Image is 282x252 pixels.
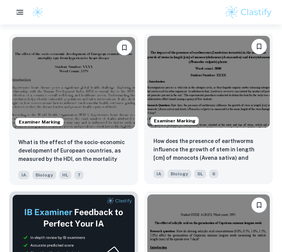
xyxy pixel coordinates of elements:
span: 6 [209,170,218,178]
span: SL [194,170,206,178]
span: Examiner Marking [151,117,198,124]
span: 7 [74,171,84,179]
img: Biology IA example thumbnail: What is the effect of the socio-economic [12,37,135,129]
a: Examiner MarkingPlease log in to bookmark exemplarsHow does the presence of earthworms influence ... [144,34,273,185]
span: Examiner Marking [16,119,63,125]
button: Please log in to bookmark exemplars [251,39,267,54]
p: How does the presence of earthworms influence the growth of stem in length [cm] of monocots (Aven... [153,137,264,163]
span: Biology [32,171,56,179]
span: Biology [168,170,191,178]
button: Please log in to bookmark exemplars [251,197,267,213]
img: Biology IA example thumbnail: How does the presence of earthworms infl [147,36,270,128]
img: Clastify logo [32,6,44,18]
a: Examiner MarkingPlease log in to bookmark exemplarsWhat is the effect of the socio-economic devel... [9,34,138,185]
a: Clastify logo [27,6,44,18]
button: Please log in to bookmark exemplars [117,40,132,55]
span: HL [59,171,71,179]
span: IA [153,170,164,178]
span: IA [18,171,29,179]
p: What is the effect of the socio-economic development of European countries, as measured by the HD... [18,138,129,164]
img: Clastify logo [224,5,273,20]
